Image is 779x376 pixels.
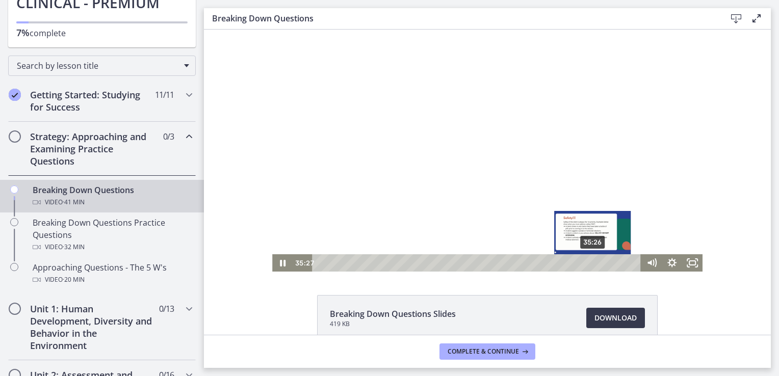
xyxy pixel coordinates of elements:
[478,225,499,242] button: Fullscreen
[8,56,196,76] div: Search by lesson title
[330,308,456,320] span: Breaking Down Questions Slides
[33,196,192,208] div: Video
[9,89,21,101] i: Completed
[33,241,192,253] div: Video
[30,89,154,113] h2: Getting Started: Studying for Success
[155,89,174,101] span: 11 / 11
[594,312,637,324] span: Download
[30,130,154,167] h2: Strategy: Approaching and Examining Practice Questions
[159,303,174,315] span: 0 / 13
[586,308,645,328] a: Download
[63,241,85,253] span: · 32 min
[437,225,458,242] button: Mute
[439,343,535,360] button: Complete & continue
[16,26,30,39] span: 7%
[63,196,85,208] span: · 41 min
[163,130,174,143] span: 0 / 3
[17,60,179,71] span: Search by lesson title
[30,303,154,352] h2: Unit 1: Human Development, Diversity and Behavior in the Environment
[448,347,519,356] span: Complete & continue
[63,274,85,286] span: · 20 min
[16,26,188,39] p: complete
[33,184,192,208] div: Breaking Down Questions
[33,261,192,286] div: Approaching Questions - The 5 W's
[33,217,192,253] div: Breaking Down Questions Practice Questions
[204,30,771,272] iframe: Video Lesson
[330,320,456,328] span: 419 KB
[458,225,478,242] button: Show settings menu
[33,274,192,286] div: Video
[212,12,710,24] h3: Breaking Down Questions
